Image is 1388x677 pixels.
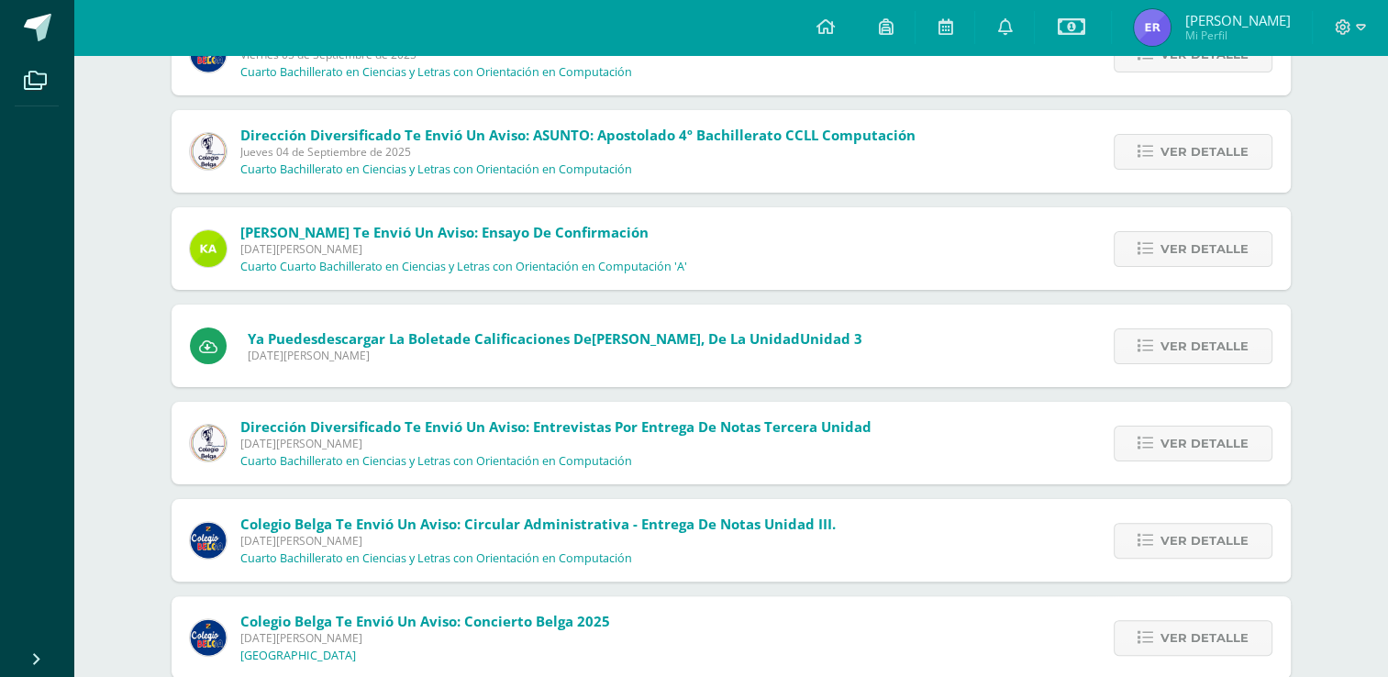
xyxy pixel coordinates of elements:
span: [DATE][PERSON_NAME] [240,630,610,646]
p: Cuarto Bachillerato en Ciencias y Letras con Orientación en Computación [240,65,632,80]
span: Dirección Diversificado te envió un aviso: ASUNTO: Apostolado 4º Bachillerato CCLL Computación [240,126,916,144]
p: Cuarto Bachillerato en Ciencias y Letras con Orientación en Computación [240,454,632,469]
span: Jueves 04 de Septiembre de 2025 [240,144,916,160]
span: [DATE][PERSON_NAME] [240,241,687,257]
span: [DATE][PERSON_NAME] [248,348,862,363]
p: Cuarto Cuarto Bachillerato en Ciencias y Letras con Orientación en Computación 'A' [240,260,687,274]
img: 8e9f1d7bb0204b50e559561e123e1a63.png [190,230,227,267]
span: [PERSON_NAME] [1184,11,1290,29]
img: 544bf8086bc8165e313644037ea68f8d.png [190,133,227,170]
span: descargar la boleta [317,329,453,348]
span: [PERSON_NAME] [592,329,701,348]
span: [DATE][PERSON_NAME] [240,533,836,549]
span: Ver detalle [1160,427,1249,461]
img: 15af0341f365c2b1691b71936454181d.png [1134,9,1171,46]
p: Cuarto Bachillerato en Ciencias y Letras con Orientación en Computación [240,162,632,177]
span: Colegio Belga te envió un aviso: Circular Administrativa - Entrega de Notas Unidad III. [240,515,836,533]
img: 919ad801bb7643f6f997765cf4083301.png [190,619,227,656]
span: [PERSON_NAME] te envió un aviso: Ensayo de Confirmación [240,223,649,241]
p: [GEOGRAPHIC_DATA] [240,649,356,663]
span: Colegio Belga te envió un aviso: Concierto Belga 2025 [240,612,610,630]
img: 919ad801bb7643f6f997765cf4083301.png [190,522,227,559]
span: [DATE][PERSON_NAME] [240,436,872,451]
span: Mi Perfil [1184,28,1290,43]
span: Ver detalle [1160,329,1249,363]
span: Ver detalle [1160,135,1249,169]
span: Ver detalle [1160,524,1249,558]
span: Unidad 3 [800,329,862,348]
span: Ver detalle [1160,621,1249,655]
img: 544bf8086bc8165e313644037ea68f8d.png [190,425,227,461]
span: Ya puedes de calificaciones de , de la unidad [248,329,862,348]
span: Ver detalle [1160,232,1249,266]
span: Dirección Diversificado te envió un aviso: Entrevistas por Entrega de Notas Tercera Unidad [240,417,872,436]
p: Cuarto Bachillerato en Ciencias y Letras con Orientación en Computación [240,551,632,566]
